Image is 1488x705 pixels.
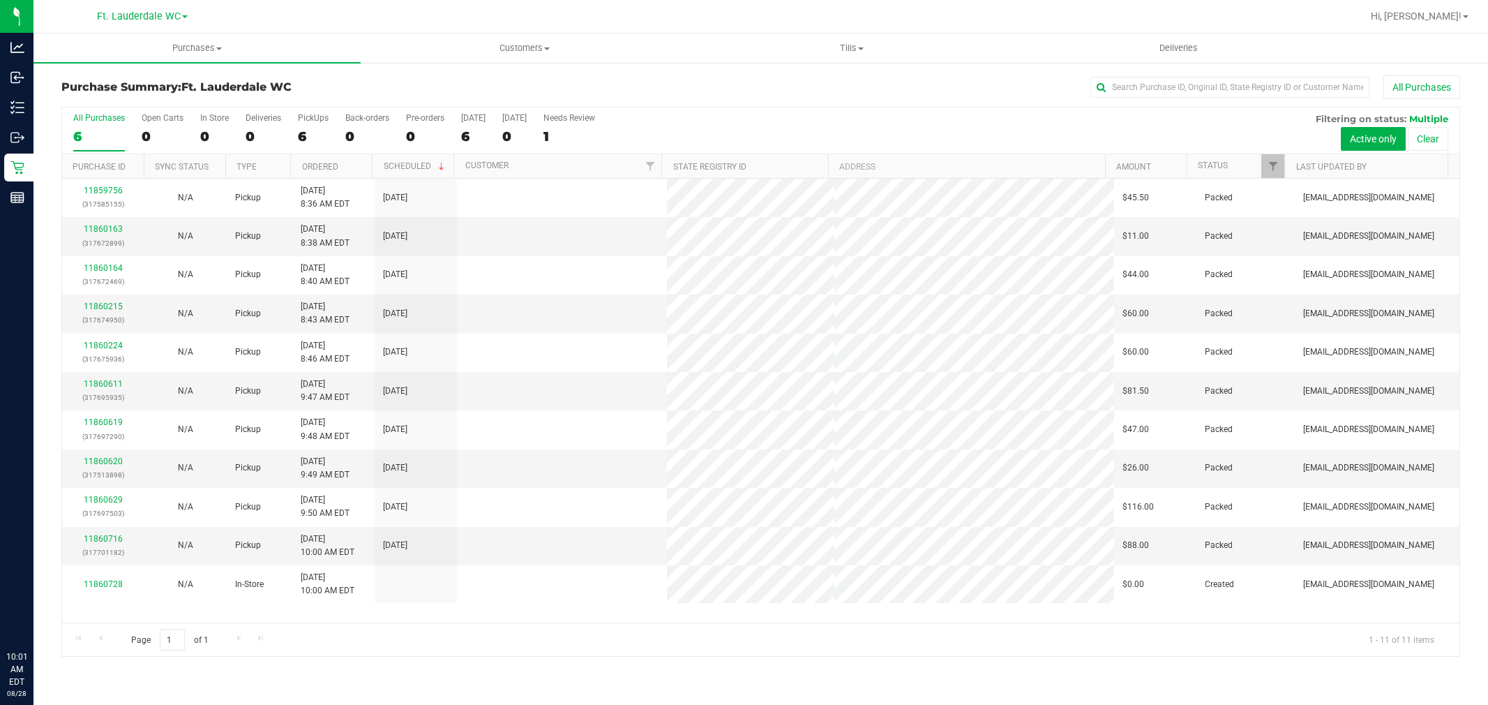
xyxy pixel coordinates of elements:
[73,113,125,123] div: All Purchases
[1116,162,1151,172] a: Amount
[178,461,193,475] button: N/A
[178,193,193,202] span: Not Applicable
[1303,423,1434,436] span: [EMAIL_ADDRESS][DOMAIN_NAME]
[70,468,136,482] p: (317513898)
[33,34,361,63] a: Purchases
[1141,42,1217,54] span: Deliveries
[246,128,281,144] div: 0
[70,507,136,520] p: (317697503)
[1205,191,1233,205] span: Packed
[235,268,261,281] span: Pickup
[1383,75,1460,99] button: All Purchases
[84,457,123,466] a: 11860620
[301,339,350,366] span: [DATE] 8:46 AM EDT
[301,493,350,520] span: [DATE] 9:50 AM EDT
[301,416,350,443] span: [DATE] 9:48 AM EDT
[1205,461,1233,475] span: Packed
[1409,113,1448,124] span: Multiple
[383,230,407,243] span: [DATE]
[543,113,595,123] div: Needs Review
[301,378,350,404] span: [DATE] 9:47 AM EDT
[1122,191,1149,205] span: $45.50
[638,154,661,178] a: Filter
[14,593,56,635] iframe: Resource center
[1122,539,1149,552] span: $88.00
[1122,230,1149,243] span: $11.00
[1015,34,1342,63] a: Deliveries
[1303,191,1434,205] span: [EMAIL_ADDRESS][DOMAIN_NAME]
[383,307,407,320] span: [DATE]
[142,128,183,144] div: 0
[178,346,193,359] button: N/A
[70,352,136,366] p: (317675936)
[301,223,350,249] span: [DATE] 8:38 AM EDT
[384,161,447,171] a: Scheduled
[178,540,193,550] span: Not Applicable
[502,113,527,123] div: [DATE]
[828,154,1105,179] th: Address
[406,113,444,123] div: Pre-orders
[1122,461,1149,475] span: $26.00
[1303,500,1434,514] span: [EMAIL_ADDRESS][DOMAIN_NAME]
[1122,307,1149,320] span: $60.00
[142,113,183,123] div: Open Carts
[301,300,350,327] span: [DATE] 8:43 AM EDT
[84,579,123,589] a: 11860728
[345,128,389,144] div: 0
[302,162,338,172] a: Ordered
[298,113,329,123] div: PickUps
[1358,629,1445,650] span: 1 - 11 of 11 items
[1205,500,1233,514] span: Packed
[1205,578,1234,591] span: Created
[155,162,209,172] a: Sync Status
[246,113,281,123] div: Deliveries
[84,186,123,195] a: 11859756
[1205,346,1233,359] span: Packed
[1122,423,1149,436] span: $47.00
[70,391,136,404] p: (317695935)
[178,500,193,514] button: N/A
[70,546,136,559] p: (317701182)
[33,42,361,54] span: Purchases
[84,534,123,544] a: 11860716
[502,128,527,144] div: 0
[383,268,407,281] span: [DATE]
[1205,307,1233,320] span: Packed
[70,237,136,250] p: (317672899)
[10,161,24,175] inline-svg: Retail
[383,423,407,436] span: [DATE]
[70,313,136,327] p: (317674950)
[178,231,193,241] span: Not Applicable
[1205,385,1233,398] span: Packed
[10,70,24,84] inline-svg: Inbound
[178,230,193,243] button: N/A
[119,629,220,651] span: Page of 1
[178,579,193,589] span: Not Applicable
[1408,127,1448,151] button: Clear
[301,455,350,482] span: [DATE] 9:49 AM EDT
[383,500,407,514] span: [DATE]
[178,307,193,320] button: N/A
[1303,578,1434,591] span: [EMAIL_ADDRESS][DOMAIN_NAME]
[84,302,123,311] a: 11860215
[84,263,123,273] a: 11860164
[1303,461,1434,475] span: [EMAIL_ADDRESS][DOMAIN_NAME]
[1090,77,1369,98] input: Search Purchase ID, Original ID, State Registry ID or Customer Name...
[1303,346,1434,359] span: [EMAIL_ADDRESS][DOMAIN_NAME]
[688,34,1015,63] a: Tills
[383,539,407,552] span: [DATE]
[181,80,292,94] span: Ft. Lauderdale WC
[235,230,261,243] span: Pickup
[235,307,261,320] span: Pickup
[461,128,486,144] div: 6
[1303,307,1434,320] span: [EMAIL_ADDRESS][DOMAIN_NAME]
[235,346,261,359] span: Pickup
[1371,10,1461,22] span: Hi, [PERSON_NAME]!
[84,341,123,350] a: 11860224
[1122,578,1144,591] span: $0.00
[345,113,389,123] div: Back-orders
[178,502,193,512] span: Not Applicable
[200,113,229,123] div: In Store
[178,539,193,552] button: N/A
[461,113,486,123] div: [DATE]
